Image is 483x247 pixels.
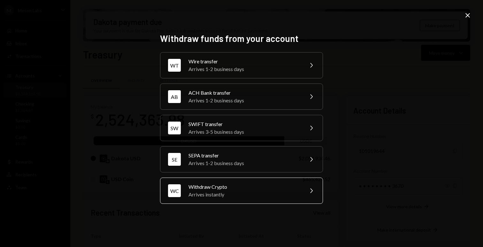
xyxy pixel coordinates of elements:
div: AB [168,90,181,103]
div: SEPA transfer [188,152,300,159]
div: WT [168,59,181,72]
button: WCWithdraw CryptoArrives instantly [160,178,323,204]
div: SE [168,153,181,166]
div: Arrives 1-2 business days [188,97,300,104]
div: Arrives 1-2 business days [188,65,300,73]
div: Arrives 1-2 business days [188,159,300,167]
div: Withdraw Crypto [188,183,300,191]
h2: Withdraw funds from your account [160,32,323,45]
div: SW [168,122,181,134]
button: WTWire transferArrives 1-2 business days [160,52,323,78]
div: Arrives 3-5 business days [188,128,300,136]
button: SESEPA transferArrives 1-2 business days [160,146,323,172]
div: WC [168,184,181,197]
button: SWSWIFT transferArrives 3-5 business days [160,115,323,141]
div: Arrives instantly [188,191,300,198]
div: Wire transfer [188,58,300,65]
button: ABACH Bank transferArrives 1-2 business days [160,84,323,110]
div: ACH Bank transfer [188,89,300,97]
div: SWIFT transfer [188,120,300,128]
